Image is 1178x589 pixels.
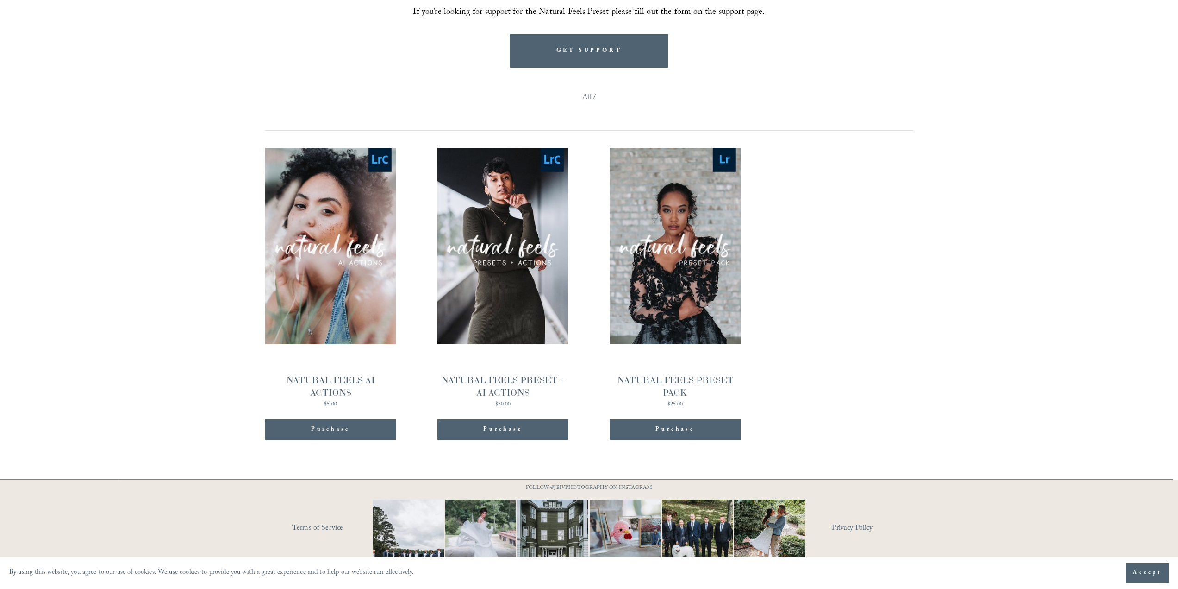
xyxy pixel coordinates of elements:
[437,402,568,407] div: $30.00
[832,521,913,536] a: Privacy Policy
[1126,563,1169,583] button: Accept
[655,425,694,434] span: Purchase
[1133,568,1162,577] span: Accept
[437,374,568,399] div: NATURAL FEELS PRESET + AI ACTIONS
[734,488,805,582] img: It&rsquo;s that time of year where weddings and engagements pick up and I get the joy of capturin...
[428,500,534,570] img: Not every photo needs to be perfectly still, sometimes the best ones are the ones that feel like ...
[9,566,414,580] p: By using this website, you agree to our use of cookies. We use cookies to provide you with a grea...
[265,419,396,440] button: Purchase
[413,6,765,20] span: If you’re looking for support for the Natural Feels Preset please fill out the form on the suppor...
[572,500,679,570] img: This has got to be one of the cutest detail shots I've ever taken for a wedding! 📷 @thewoobles #I...
[510,34,668,67] a: GET SUPPORT
[582,91,592,105] a: All
[610,374,741,399] div: NATURAL FEELS PRESET PACK
[355,500,462,570] img: Definitely, not your typical #WideShotWednesday moment. It&rsquo;s all about the suits, the smile...
[265,374,396,399] div: NATURAL FEELS AI ACTIONS
[292,521,400,536] a: Terms of Service
[508,483,670,494] p: FOLLOW @JBIVPHOTOGRAPHY ON INSTAGRAM
[610,402,741,407] div: $25.00
[483,425,522,434] span: Purchase
[610,148,741,409] a: NATURAL FEELS PRESET PACK
[644,500,751,570] img: Happy #InternationalDogDay to all the pups who have made wedding days, engagement sessions, and p...
[437,419,568,440] button: Purchase
[507,500,598,570] img: Wideshots aren't just &quot;nice to have,&quot; they're a wedding day essential! 🙌 #Wideshotwedne...
[311,425,350,434] span: Purchase
[437,148,568,409] a: NATURAL FEELS PRESET + AI ACTIONS
[593,91,596,105] span: /
[265,402,396,407] div: $5.00
[265,148,396,409] a: NATURAL FEELS AI ACTIONS
[610,419,741,440] button: Purchase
